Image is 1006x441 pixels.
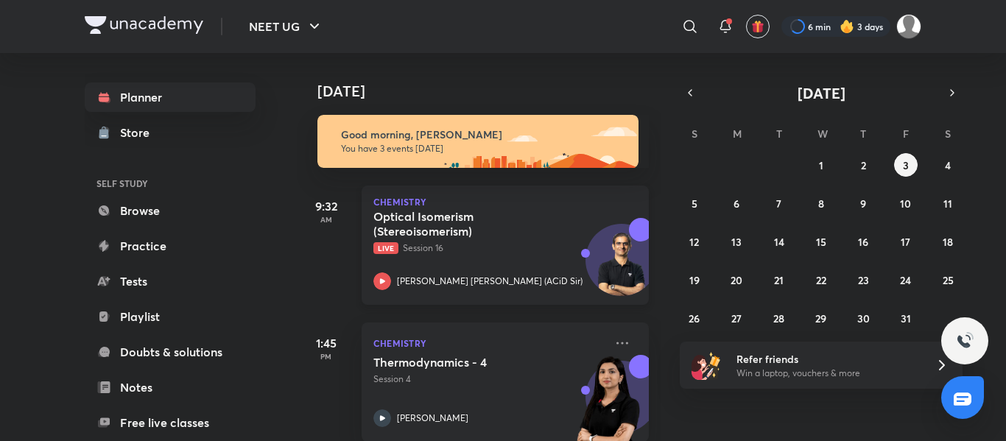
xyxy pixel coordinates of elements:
[818,197,824,211] abbr: October 8, 2025
[85,267,256,296] a: Tests
[373,209,557,239] h5: Optical Isomerism (Stereoisomerism)
[689,235,699,249] abbr: October 12, 2025
[85,337,256,367] a: Doubts & solutions
[373,197,637,206] p: Chemistry
[903,158,909,172] abbr: October 3, 2025
[894,268,918,292] button: October 24, 2025
[798,83,845,103] span: [DATE]
[903,127,909,141] abbr: Friday
[725,268,748,292] button: October 20, 2025
[725,230,748,253] button: October 13, 2025
[683,191,706,215] button: October 5, 2025
[809,191,833,215] button: October 8, 2025
[900,197,911,211] abbr: October 10, 2025
[297,352,356,361] p: PM
[85,302,256,331] a: Playlist
[692,127,697,141] abbr: Sunday
[767,268,791,292] button: October 21, 2025
[397,412,468,425] p: [PERSON_NAME]
[774,235,784,249] abbr: October 14, 2025
[945,127,951,141] abbr: Saturday
[861,158,866,172] abbr: October 2, 2025
[683,268,706,292] button: October 19, 2025
[373,242,398,254] span: Live
[297,197,356,215] h5: 9:32
[858,235,868,249] abbr: October 16, 2025
[733,127,742,141] abbr: Monday
[731,311,742,325] abbr: October 27, 2025
[936,230,960,253] button: October 18, 2025
[956,332,974,350] img: ttu
[689,311,700,325] abbr: October 26, 2025
[894,230,918,253] button: October 17, 2025
[945,158,951,172] abbr: October 4, 2025
[85,118,256,147] a: Store
[851,306,875,330] button: October 30, 2025
[840,19,854,34] img: streak
[851,153,875,177] button: October 2, 2025
[776,127,782,141] abbr: Tuesday
[85,171,256,196] h6: SELF STUDY
[860,127,866,141] abbr: Thursday
[736,367,918,380] p: Win a laptop, vouchers & more
[746,15,770,38] button: avatar
[85,82,256,112] a: Planner
[851,191,875,215] button: October 9, 2025
[85,16,203,38] a: Company Logo
[943,235,953,249] abbr: October 18, 2025
[776,197,781,211] abbr: October 7, 2025
[683,230,706,253] button: October 12, 2025
[373,355,557,370] h5: Thermodynamics - 4
[397,275,583,288] p: [PERSON_NAME] [PERSON_NAME] (ACiD Sir)
[767,230,791,253] button: October 14, 2025
[809,268,833,292] button: October 22, 2025
[317,115,639,168] img: morning
[858,273,869,287] abbr: October 23, 2025
[683,306,706,330] button: October 26, 2025
[900,273,911,287] abbr: October 24, 2025
[734,197,739,211] abbr: October 6, 2025
[85,196,256,225] a: Browse
[901,311,911,325] abbr: October 31, 2025
[851,268,875,292] button: October 23, 2025
[767,306,791,330] button: October 28, 2025
[773,311,784,325] abbr: October 28, 2025
[816,273,826,287] abbr: October 22, 2025
[373,334,605,352] p: Chemistry
[373,241,605,255] p: Session 16
[85,16,203,34] img: Company Logo
[700,82,942,103] button: [DATE]
[736,351,918,367] h6: Refer friends
[896,14,921,39] img: Amisha Rani
[341,128,625,141] h6: Good morning, [PERSON_NAME]
[894,306,918,330] button: October 31, 2025
[809,230,833,253] button: October 15, 2025
[731,235,742,249] abbr: October 13, 2025
[85,373,256,402] a: Notes
[767,191,791,215] button: October 7, 2025
[85,231,256,261] a: Practice
[815,311,826,325] abbr: October 29, 2025
[341,143,625,155] p: You have 3 events [DATE]
[901,235,910,249] abbr: October 17, 2025
[936,153,960,177] button: October 4, 2025
[809,306,833,330] button: October 29, 2025
[936,268,960,292] button: October 25, 2025
[936,191,960,215] button: October 11, 2025
[817,127,828,141] abbr: Wednesday
[373,373,605,386] p: Session 4
[851,230,875,253] button: October 16, 2025
[240,12,332,41] button: NEET UG
[120,124,158,141] div: Store
[857,311,870,325] abbr: October 30, 2025
[894,191,918,215] button: October 10, 2025
[943,197,952,211] abbr: October 11, 2025
[731,273,742,287] abbr: October 20, 2025
[586,232,657,303] img: Avatar
[809,153,833,177] button: October 1, 2025
[317,82,664,100] h4: [DATE]
[774,273,784,287] abbr: October 21, 2025
[85,408,256,437] a: Free live classes
[819,158,823,172] abbr: October 1, 2025
[725,191,748,215] button: October 6, 2025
